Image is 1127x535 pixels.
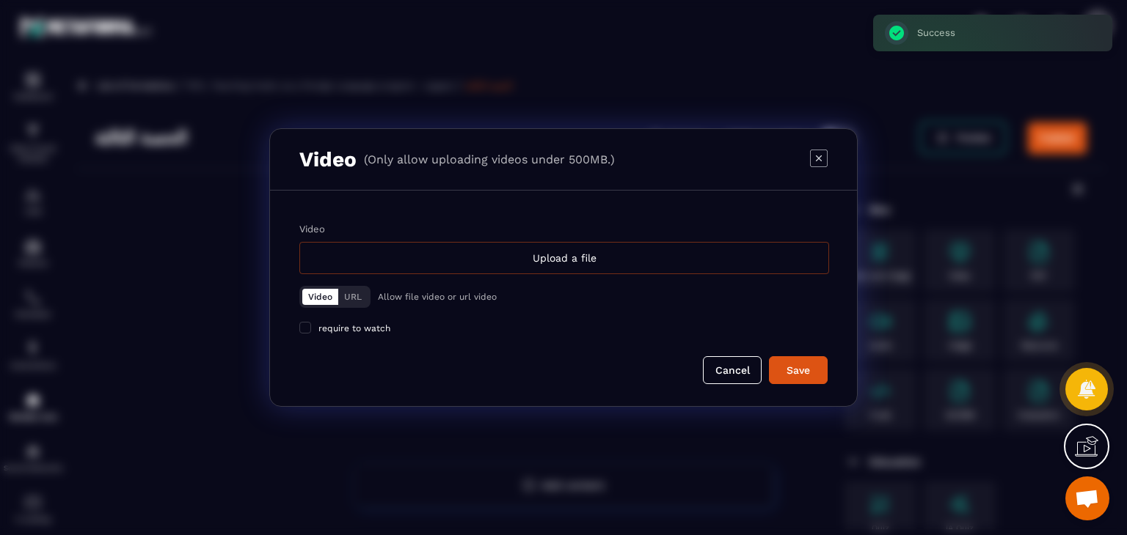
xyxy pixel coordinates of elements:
button: Save [769,356,828,384]
p: Allow file video or url video [378,292,497,302]
button: URL [338,289,368,305]
div: Save [778,363,818,377]
h3: Video [299,147,357,171]
label: Video [299,224,325,235]
button: Cancel [703,356,762,384]
button: Video [302,289,338,305]
p: (Only allow uploading videos under 500MB.) [364,152,615,166]
div: Upload a file [299,242,829,274]
span: require to watch [318,323,390,333]
div: Open chat [1065,476,1109,520]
